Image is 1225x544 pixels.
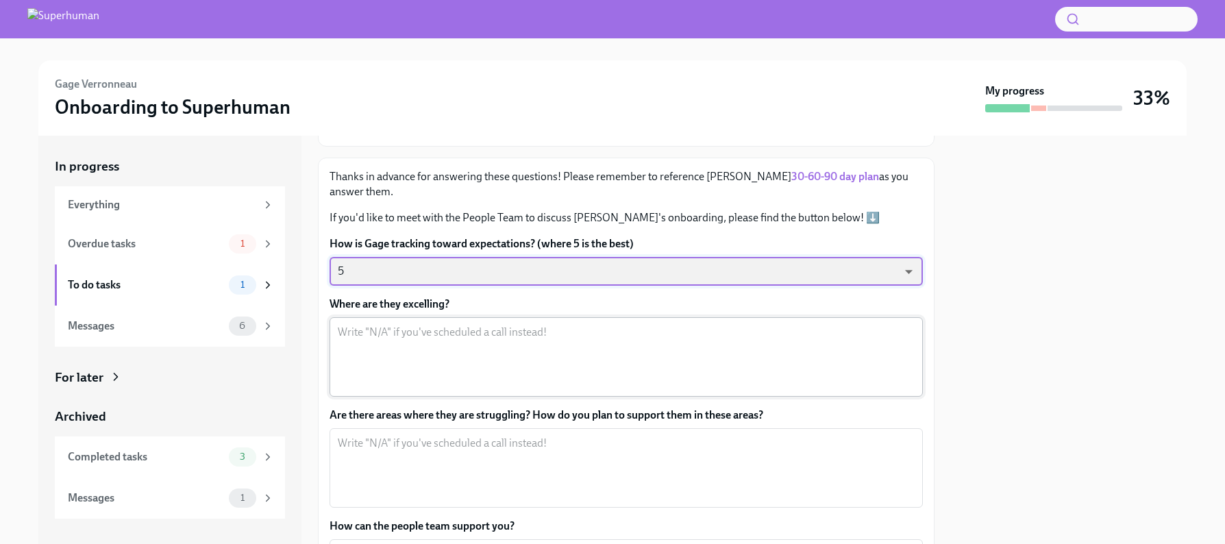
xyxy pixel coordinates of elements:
div: Overdue tasks [68,236,223,251]
a: Overdue tasks1 [55,223,285,264]
div: Messages [68,319,223,334]
strong: My progress [985,84,1044,99]
h3: 33% [1133,86,1170,110]
label: Where are they excelling? [330,297,923,312]
div: To do tasks [68,277,223,293]
h3: Onboarding to Superhuman [55,95,290,119]
a: Everything [55,186,285,223]
span: 6 [231,321,253,331]
label: Are there areas where they are struggling? How do you plan to support them in these areas? [330,408,923,423]
p: If you'd like to meet with the People Team to discuss [PERSON_NAME]'s onboarding, please find the... [330,210,923,225]
a: Messages6 [55,306,285,347]
span: 3 [232,452,253,462]
a: Archived [55,408,285,425]
span: 1 [232,280,253,290]
a: Messages1 [55,478,285,519]
a: To do tasks1 [55,264,285,306]
div: Messages [68,491,223,506]
a: For later [55,369,285,386]
label: How is Gage tracking toward expectations? (where 5 is the best) [330,236,923,251]
span: 1 [232,238,253,249]
a: In progress [55,158,285,175]
div: Completed tasks [68,449,223,465]
p: Thanks in advance for answering these questions! Please remember to reference [PERSON_NAME] as yo... [330,169,923,199]
a: Completed tasks3 [55,436,285,478]
label: How can the people team support you? [330,519,923,534]
div: For later [55,369,103,386]
h6: Gage Verronneau [55,77,137,92]
span: 1 [232,493,253,503]
a: 30-60-90 day plan [791,170,879,183]
div: 5 [330,257,923,286]
img: Superhuman [27,8,99,30]
div: Everything [68,197,256,212]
